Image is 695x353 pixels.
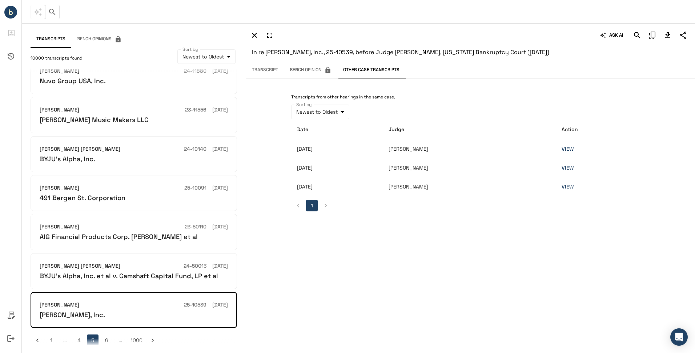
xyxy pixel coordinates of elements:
[184,145,206,153] h6: 24-10140
[40,262,120,270] h6: [PERSON_NAME] [PERSON_NAME]
[184,67,206,75] h6: 24-11880
[246,63,284,77] button: Transcript
[337,63,405,77] button: Other Case Transcripts
[182,46,198,52] label: Sort by
[184,184,206,192] h6: 25-10091
[556,119,650,139] th: Action
[77,36,122,43] span: Bench Opinions
[296,101,312,107] label: Sort by
[212,184,228,192] h6: [DATE]
[631,29,643,41] button: Search
[383,139,555,158] td: [PERSON_NAME]
[291,105,349,119] div: Newest to Oldest
[71,31,128,48] span: This feature has been disabled by your account admin.
[31,31,71,48] button: Transcripts
[31,55,83,62] span: 10000 transcripts found
[177,49,236,64] div: Newest to Oldest
[252,48,549,56] span: In re [PERSON_NAME], Inc., 25-10539, before Judge [PERSON_NAME], [US_STATE] Bankruptcy Court ([DA...
[291,200,650,211] nav: pagination navigation
[40,155,95,163] h6: BYJU's Alpha, Inc.
[212,145,228,153] h6: [DATE]
[40,311,105,319] h6: [PERSON_NAME], Inc.
[284,63,337,77] span: This feature has been disabled by your account admin.
[662,29,674,41] button: Download Transcript
[291,158,383,177] td: [DATE]
[40,106,79,114] h6: [PERSON_NAME]
[212,67,228,75] h6: [DATE]
[40,194,125,202] h6: 491 Bergen St. Corporation
[670,328,688,346] div: Open Intercom Messenger
[646,29,659,41] button: Copy Citation
[32,334,43,346] button: Go to previous page
[383,158,555,177] td: [PERSON_NAME]
[59,337,71,344] div: …
[212,223,228,231] h6: [DATE]
[212,301,228,309] h6: [DATE]
[291,94,395,100] span: Transcripts from other hearings in the same case.
[40,145,120,153] h6: [PERSON_NAME] [PERSON_NAME]
[306,200,318,211] button: page 1
[212,262,228,270] h6: [DATE]
[128,334,145,346] button: Go to page 1000
[562,183,574,190] a: VIEW
[383,177,555,196] td: [PERSON_NAME]
[31,5,45,19] span: This feature has been disabled by your account admin.
[185,106,206,114] h6: 23-11556
[562,146,574,152] a: VIEW
[115,337,126,344] div: …
[185,223,206,231] h6: 23-50110
[40,67,79,75] h6: [PERSON_NAME]
[599,29,625,41] button: ASK AI
[212,106,228,114] h6: [DATE]
[40,301,79,309] h6: [PERSON_NAME]
[291,139,383,158] td: [DATE]
[40,184,79,192] h6: [PERSON_NAME]
[184,301,206,309] h6: 25-10539
[40,115,149,124] h6: [PERSON_NAME] Music Makers LLC
[677,29,689,41] button: Share Transcript
[291,119,383,139] th: Date
[184,262,206,270] h6: 24-50013
[40,232,198,241] h6: AIG Financial Products Corp. [PERSON_NAME] et al
[101,334,112,346] button: Go to page 6
[73,334,85,346] button: Go to page 4
[562,165,574,171] a: VIEW
[147,334,158,346] button: Go to next page
[87,334,99,346] button: page 5
[383,119,555,139] th: Judge
[40,223,79,231] h6: [PERSON_NAME]
[31,334,237,346] nav: pagination navigation
[291,177,383,196] td: [DATE]
[40,77,106,85] h6: Nuvo Group USA, Inc.
[45,334,57,346] button: Go to page 1
[40,272,218,280] h6: BYJU's Alpha, Inc. et al v. Camshaft Capital Fund, LP et al
[290,66,332,74] span: Bench Opinion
